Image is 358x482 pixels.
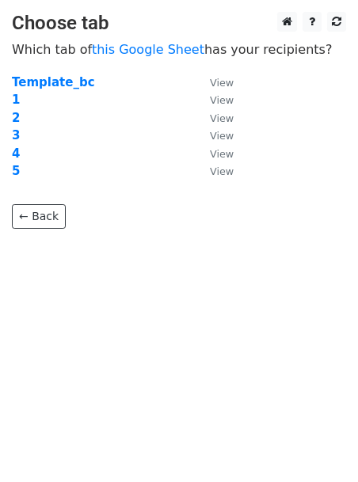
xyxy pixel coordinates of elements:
a: View [194,146,234,161]
p: Which tab of has your recipients? [12,41,346,58]
small: View [210,94,234,106]
a: View [194,164,234,178]
a: 2 [12,111,20,125]
small: View [210,130,234,142]
a: View [194,93,234,107]
h3: Choose tab [12,12,346,35]
small: View [210,112,234,124]
a: ← Back [12,204,66,229]
a: 3 [12,128,20,142]
small: View [210,77,234,89]
a: 4 [12,146,20,161]
a: View [194,75,234,89]
a: this Google Sheet [92,42,204,57]
a: 5 [12,164,20,178]
small: View [210,148,234,160]
a: Template_bc [12,75,95,89]
small: View [210,165,234,177]
a: View [194,128,234,142]
a: View [194,111,234,125]
a: 1 [12,93,20,107]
